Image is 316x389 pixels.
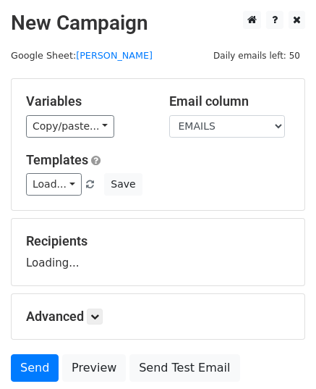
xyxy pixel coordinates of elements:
[11,50,153,61] small: Google Sheet:
[62,354,126,382] a: Preview
[26,115,114,138] a: Copy/paste...
[76,50,153,61] a: [PERSON_NAME]
[129,354,239,382] a: Send Test Email
[26,93,148,109] h5: Variables
[208,50,305,61] a: Daily emails left: 50
[26,233,290,249] h5: Recipients
[26,152,88,167] a: Templates
[169,93,291,109] h5: Email column
[11,354,59,382] a: Send
[26,233,290,271] div: Loading...
[208,48,305,64] span: Daily emails left: 50
[26,309,290,325] h5: Advanced
[26,173,82,196] a: Load...
[11,11,305,35] h2: New Campaign
[104,173,142,196] button: Save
